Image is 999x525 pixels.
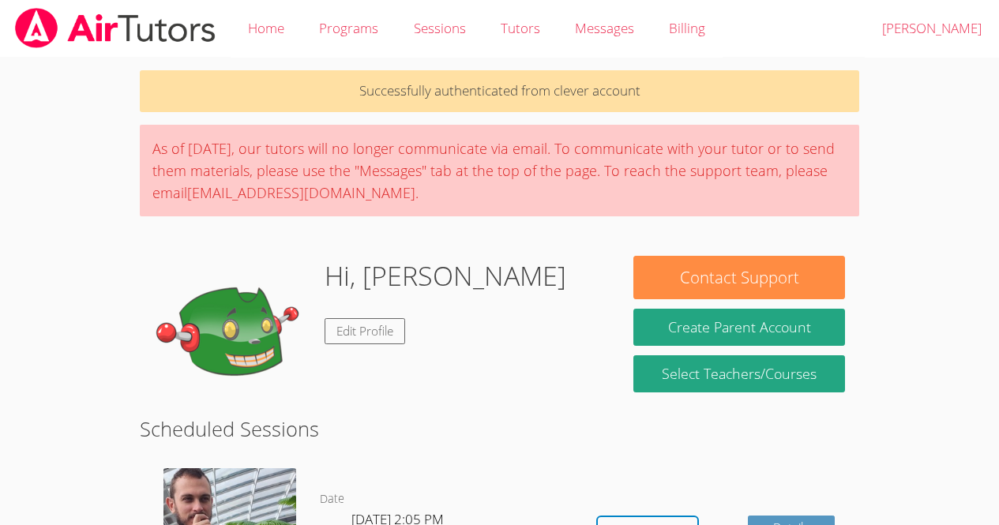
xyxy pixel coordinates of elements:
[633,355,844,392] a: Select Teachers/Courses
[575,19,634,37] span: Messages
[320,489,344,509] dt: Date
[140,70,859,112] p: Successfully authenticated from clever account
[633,309,844,346] button: Create Parent Account
[13,8,217,48] img: airtutors_banner-c4298cdbf04f3fff15de1276eac7730deb9818008684d7c2e4769d2f7ddbe033.png
[325,318,405,344] a: Edit Profile
[154,256,312,414] img: default.png
[140,125,859,216] div: As of [DATE], our tutors will no longer communicate via email. To communicate with your tutor or ...
[325,256,566,296] h1: Hi, [PERSON_NAME]
[140,414,859,444] h2: Scheduled Sessions
[633,256,844,299] button: Contact Support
